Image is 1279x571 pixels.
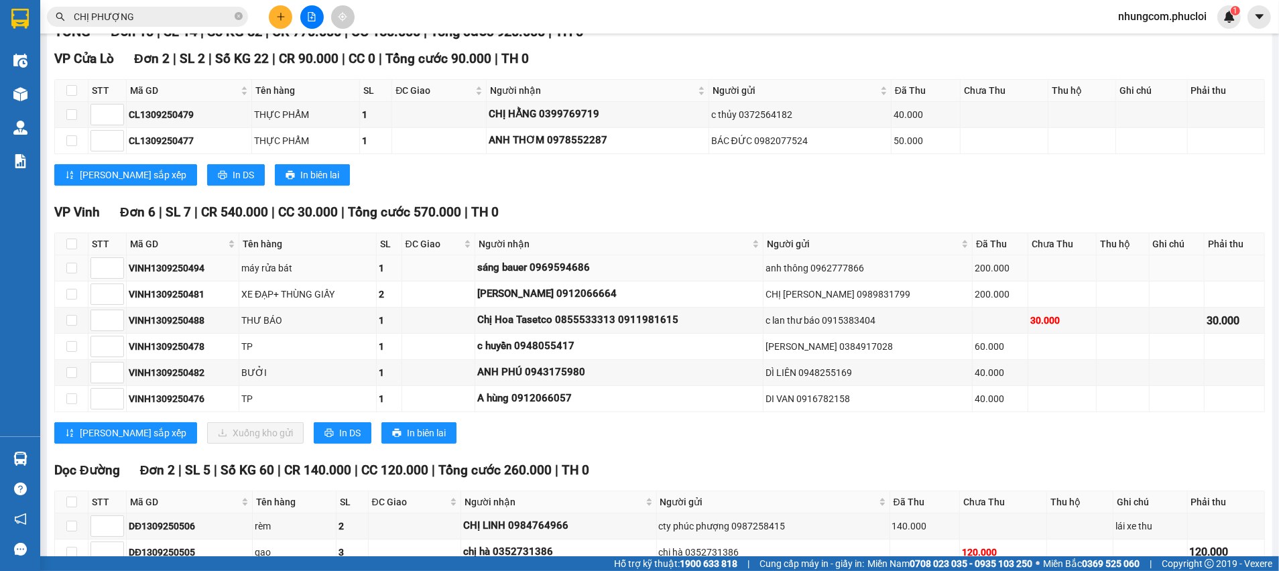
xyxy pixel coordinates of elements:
span: | [159,204,162,220]
span: | [194,204,198,220]
div: 140.000 [892,519,958,533]
th: Ghi chú [1113,491,1187,513]
span: CR 540.000 [201,204,268,220]
span: Người gửi [713,83,877,98]
div: 40.000 [894,107,958,122]
span: | [555,462,558,478]
div: c huyền 0948055417 [477,338,761,355]
th: SL [337,491,369,513]
span: Đơn 2 [140,462,176,478]
button: downloadXuống kho gửi [207,422,304,444]
div: Chị Hoa Tasetco 0855533313 0911981615 [477,312,761,328]
div: CL1309250479 [129,107,249,122]
span: close-circle [235,12,243,20]
span: printer [286,170,295,181]
div: CHỊ [PERSON_NAME] 0989831799 [766,287,970,302]
div: 30.000 [1030,313,1094,328]
span: ĐC Giao [372,495,448,509]
span: | [379,51,382,66]
div: DÌ LIÊN 0948255169 [766,365,970,380]
span: ĐC Giao [406,237,461,251]
span: message [14,543,27,556]
div: TP [241,339,374,354]
th: SL [360,80,393,102]
div: 1 [379,261,400,275]
div: CL1309250477 [129,133,249,148]
img: warehouse-icon [13,121,27,135]
span: plus [276,12,286,21]
td: CL1309250477 [127,128,252,154]
div: 1 [379,339,400,354]
td: VINH1309250482 [127,360,239,386]
span: printer [218,170,227,181]
span: TH 0 [501,51,529,66]
button: printerIn biên lai [381,422,456,444]
div: A hùng 0912066057 [477,391,761,407]
th: Tên hàng [252,80,359,102]
span: | [271,204,275,220]
span: ĐC Giao [395,83,473,98]
div: VINH1309250476 [129,391,237,406]
th: Đã Thu [890,491,961,513]
span: | [272,51,276,66]
span: | [747,556,749,571]
span: question-circle [14,483,27,495]
div: 40.000 [975,391,1026,406]
button: printerIn DS [207,164,265,186]
li: [PERSON_NAME], [PERSON_NAME] [125,33,560,50]
td: DĐ1309250505 [127,540,253,566]
span: | [355,462,358,478]
div: 50.000 [894,133,958,148]
span: ⚪️ [1036,561,1040,566]
span: Đơn 6 [120,204,156,220]
div: 1 [362,133,390,148]
div: 120.000 [962,545,1044,560]
span: TH 0 [471,204,499,220]
span: CC 120.000 [361,462,428,478]
div: gạo [255,545,333,560]
th: Đã Thu [892,80,961,102]
div: 2 [379,287,400,302]
span: Số KG 60 [221,462,274,478]
div: rèm [255,519,333,533]
span: VP Vinh [54,204,100,220]
div: 3 [339,545,366,560]
div: 1 [379,313,400,328]
th: Thu hộ [1048,80,1116,102]
img: logo-vxr [11,9,29,29]
span: | [1150,556,1152,571]
span: In biên lai [300,168,339,182]
b: GỬI : VP Vinh [17,97,127,119]
td: CL1309250479 [127,102,252,128]
span: CC 0 [349,51,375,66]
span: sort-ascending [65,428,74,439]
div: 40.000 [975,365,1026,380]
th: STT [88,233,127,255]
div: anh thông 0962777866 [766,261,970,275]
th: Tên hàng [239,233,377,255]
span: Miền Nam [867,556,1032,571]
span: | [278,462,281,478]
div: 1 [379,365,400,380]
div: DĐ1309250505 [129,545,250,560]
span: | [173,51,176,66]
span: nhungcom.phucloi [1107,8,1217,25]
span: In DS [233,168,254,182]
span: | [214,462,217,478]
div: c lan thư báo 0915383404 [766,313,970,328]
span: Người nhận [479,237,749,251]
img: logo.jpg [17,17,84,84]
th: Ghi chú [1116,80,1187,102]
button: caret-down [1247,5,1271,29]
th: SL [377,233,402,255]
button: printerIn biên lai [275,164,350,186]
th: Phải thu [1188,80,1265,102]
div: chị hà 0352731386 [463,544,654,560]
span: VP Cửa Lò [54,51,114,66]
th: Phải thu [1205,233,1265,255]
span: [PERSON_NAME] sắp xếp [80,168,186,182]
div: [PERSON_NAME] 0384917028 [766,339,970,354]
span: notification [14,513,27,525]
span: Tổng cước 90.000 [385,51,491,66]
span: SL 2 [180,51,205,66]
